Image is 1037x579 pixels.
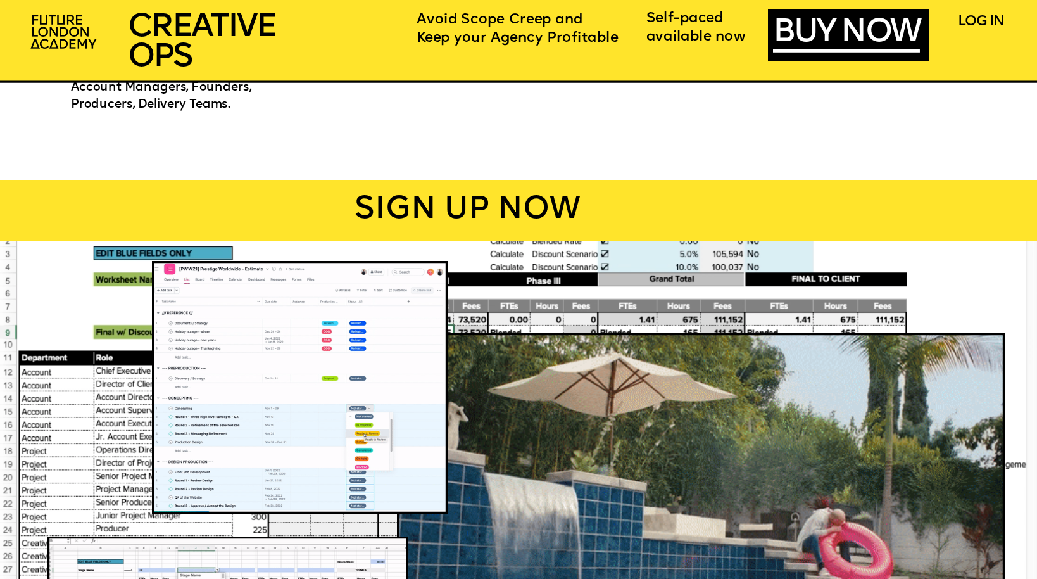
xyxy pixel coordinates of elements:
a: LOG IN [958,14,1003,29]
span: Keep your Agency Profitable [417,30,618,46]
span: Self-paced [646,11,724,27]
img: upload-2f72e7a8-3806-41e8-b55b-d754ac055a4a.png [25,9,105,56]
span: Avoid Scope Creep and [417,12,582,27]
span: CREATIVE OPS [128,12,275,74]
span: available now [646,29,746,44]
a: BUY NOW [773,17,919,53]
